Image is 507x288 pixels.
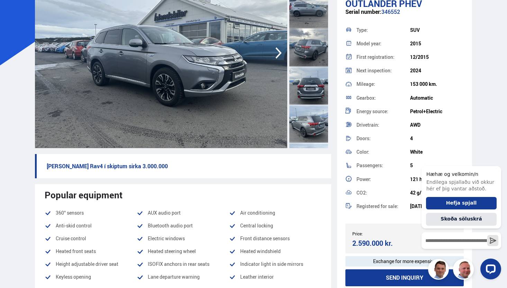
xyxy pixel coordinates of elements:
[45,247,137,255] li: Heated front seats
[345,9,464,22] div: 346552
[35,154,332,178] p: [PERSON_NAME] Rav4 í skiptum sirka 3.000.000
[356,177,410,182] div: Power:
[356,82,410,87] div: Mileage:
[410,177,464,182] div: 121 hö. / 1.998 cc.
[410,27,464,33] div: SUV
[352,231,405,236] div: Price:
[45,234,137,243] li: Cruise control
[410,95,464,101] div: Automatic
[45,190,322,200] div: Popular equipment
[356,163,410,168] div: Passengers:
[356,96,410,100] div: Gearbox:
[410,149,464,155] div: White
[356,150,410,154] div: Color:
[356,109,410,114] div: Energy source:
[356,136,410,141] div: Doors:
[356,123,410,127] div: Drivetrain:
[410,54,464,60] div: 12/2015
[356,68,410,73] div: Next inspection:
[410,81,464,87] div: 153 000 km.
[410,204,464,209] div: [DATE]
[229,273,322,281] li: Leather interior
[356,204,410,209] div: Registered for sale:
[137,209,229,217] li: AUX audio port
[137,222,229,230] li: Bluetooth audio port
[410,41,464,46] div: 2015
[229,209,322,217] li: Air conditioning
[410,163,464,168] div: 5
[410,190,464,196] div: 42 g/km
[410,109,464,114] div: Petrol+Electric
[45,209,137,217] li: 360° sensors
[45,273,137,281] li: Keyless opening
[356,41,410,46] div: Model year:
[416,154,504,285] iframe: LiveChat chat widget
[229,247,322,255] li: Heated windshield
[137,273,229,281] li: Lane departure warning
[345,8,381,16] span: Serial number:
[410,68,464,73] div: 2024
[356,55,410,60] div: First registration:
[410,122,464,128] div: AWD
[229,222,322,230] li: Central locking
[45,260,137,268] li: Height adjustable driver seat
[137,260,229,268] li: ISOFIX anchors in rear seats
[137,247,229,255] li: Heated steering wheel
[352,238,402,248] div: 2.590.000 kr.
[410,136,464,141] div: 4
[356,28,410,33] div: Type:
[229,260,322,268] li: Indicator light in side mirrors
[345,269,464,286] button: Send inquiry
[137,234,229,243] li: Electric windows
[45,222,137,230] li: Anti-skid control
[345,256,464,267] div: Exchange for more expensive
[356,190,410,195] div: CO2:
[229,234,322,243] li: Front distance sensors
